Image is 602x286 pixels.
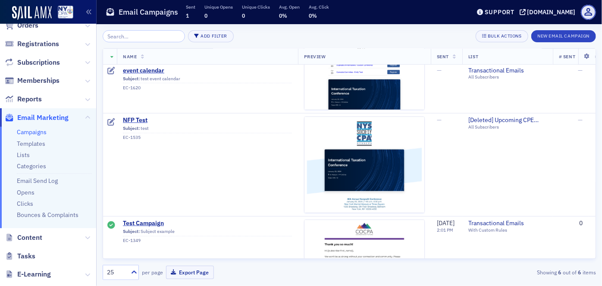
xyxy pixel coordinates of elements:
[5,39,59,49] a: Registrations
[468,227,547,233] div: With Custom Rules
[279,4,300,10] p: Avg. Open
[5,76,60,85] a: Memberships
[437,66,442,74] span: —
[559,220,583,227] div: 0
[578,116,583,124] span: —
[123,76,140,82] span: Subject:
[17,113,69,123] span: Email Marketing
[279,12,287,19] span: 0%
[52,6,73,20] a: View Homepage
[304,53,326,60] span: Preview
[108,221,116,230] div: Sent
[242,4,270,10] p: Unique Clicks
[17,76,60,85] span: Memberships
[5,270,51,279] a: E-Learning
[485,8,514,16] div: Support
[17,58,60,67] span: Subscriptions
[17,151,30,159] a: Lists
[577,268,583,276] strong: 6
[17,140,45,148] a: Templates
[488,34,521,38] div: Bulk Actions
[17,251,35,261] span: Tasks
[17,270,51,279] span: E-Learning
[17,233,42,242] span: Content
[531,30,596,42] button: New Email Campaign
[476,30,528,42] button: Bulk Actions
[437,116,442,124] span: —
[5,233,42,242] a: Content
[123,220,292,227] a: Test Campaign
[5,113,69,123] a: Email Marketing
[5,21,38,30] a: Orders
[123,238,292,243] div: EC-1349
[123,67,292,75] a: event calendar
[304,20,424,110] img: email-preview-4.png
[581,5,596,20] span: Profile
[578,66,583,74] span: —
[123,229,292,236] div: Subject example
[186,12,189,19] span: 1
[123,76,292,84] div: test event calendar
[108,67,116,75] div: Draft
[123,135,292,140] div: EC-1535
[17,200,33,207] a: Clicks
[437,219,455,227] span: [DATE]
[309,12,317,19] span: 0%
[166,266,214,279] button: Export Page
[531,31,596,39] a: New Email Campaign
[17,94,42,104] span: Reports
[437,227,453,233] time: 2:01 PM
[468,116,547,124] span: [Deleted] Upcoming CPE Weekly
[17,128,47,136] a: Campaigns
[58,6,73,19] img: SailAMX
[438,268,596,276] div: Showing out of items
[17,162,46,170] a: Categories
[12,6,52,20] img: SailAMX
[5,94,42,104] a: Reports
[468,75,547,80] div: All Subscribers
[468,67,547,75] a: Transactional Emails
[17,189,34,196] a: Opens
[107,268,126,277] div: 25
[468,220,547,227] a: Transactional Emails
[123,85,292,91] div: EC-1620
[186,4,195,10] p: Sent
[204,12,207,19] span: 0
[123,126,140,131] span: Subject:
[204,4,233,10] p: Unique Opens
[108,118,116,127] div: Draft
[17,39,59,49] span: Registrations
[103,30,185,42] input: Search…
[437,53,449,60] span: Sent
[123,53,137,60] span: Name
[557,268,563,276] strong: 6
[142,268,163,276] label: per page
[242,12,245,19] span: 0
[188,30,234,42] button: Add Filter
[5,251,35,261] a: Tasks
[17,211,78,219] a: Bounces & Complaints
[123,126,292,133] div: test
[527,8,576,16] div: [DOMAIN_NAME]
[468,124,547,130] div: All Subscribers
[468,53,478,60] span: List
[123,116,292,124] a: NFP Test
[123,229,140,234] span: Subject:
[119,7,178,17] h1: Email Campaigns
[520,9,579,15] button: [DOMAIN_NAME]
[17,177,58,185] a: Email Send Log
[17,21,38,30] span: Orders
[559,53,575,60] span: # Sent
[5,58,60,67] a: Subscriptions
[309,4,329,10] p: Avg. Click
